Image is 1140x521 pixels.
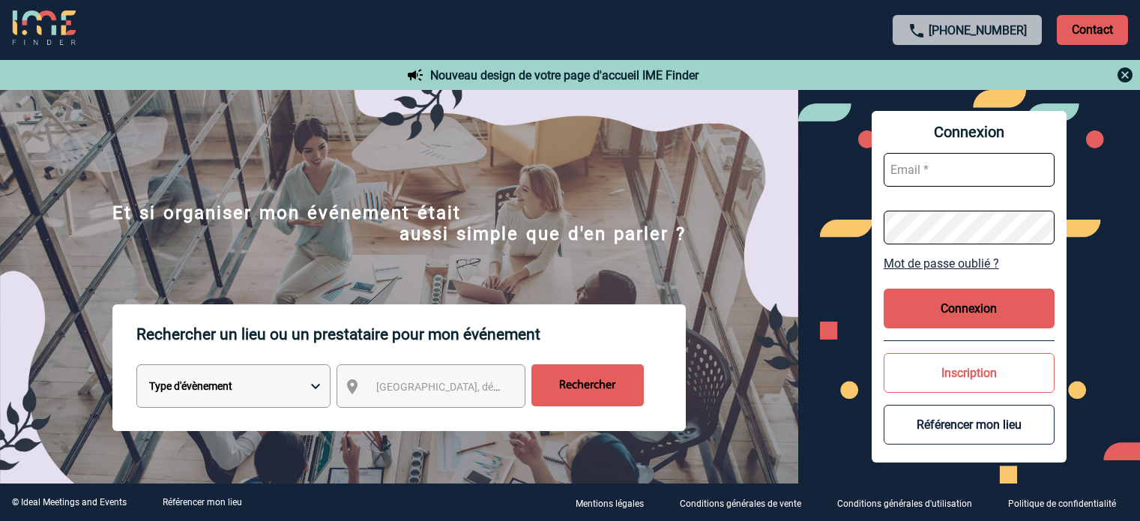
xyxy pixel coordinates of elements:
[884,123,1055,141] span: Connexion
[564,496,668,510] a: Mentions légales
[1057,15,1128,45] p: Contact
[668,496,825,510] a: Conditions générales de vente
[531,364,644,406] input: Rechercher
[136,304,686,364] p: Rechercher un lieu ou un prestataire pour mon événement
[929,23,1027,37] a: [PHONE_NUMBER]
[12,497,127,508] div: © Ideal Meetings and Events
[884,256,1055,271] a: Mot de passe oublié ?
[680,499,801,509] p: Conditions générales de vente
[163,497,242,508] a: Référencer mon lieu
[376,381,585,393] span: [GEOGRAPHIC_DATA], département, région...
[837,499,972,509] p: Conditions générales d'utilisation
[825,496,996,510] a: Conditions générales d'utilisation
[1008,499,1116,509] p: Politique de confidentialité
[576,499,644,509] p: Mentions légales
[996,496,1140,510] a: Politique de confidentialité
[884,405,1055,445] button: Référencer mon lieu
[884,353,1055,393] button: Inscription
[908,22,926,40] img: call-24-px.png
[884,153,1055,187] input: Email *
[884,289,1055,328] button: Connexion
